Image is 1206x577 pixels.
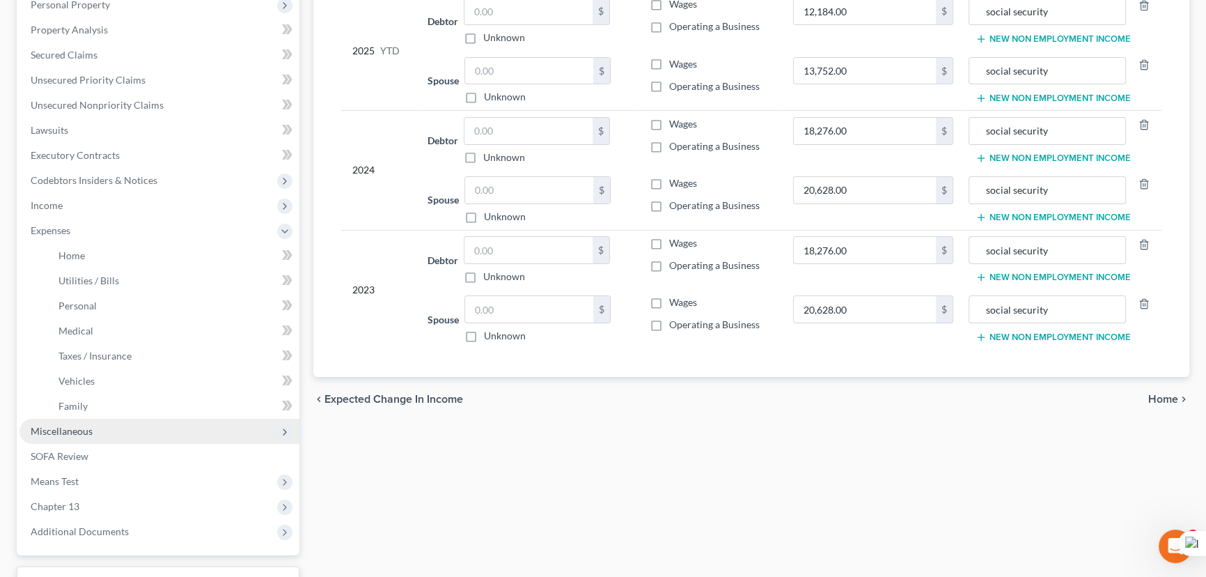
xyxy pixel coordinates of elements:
button: New Non Employment Income [976,272,1131,283]
div: $ [936,118,953,144]
div: $ [936,58,953,84]
div: $ [936,296,953,323]
span: Unsecured Priority Claims [31,74,146,86]
label: Spouse [428,192,459,207]
button: New Non Employment Income [976,332,1131,343]
label: Unknown [483,270,525,284]
span: Executory Contracts [31,149,120,161]
a: Executory Contracts [19,143,299,168]
span: Operating a Business [669,140,760,152]
span: Means Test [31,475,79,487]
label: Spouse [428,312,459,327]
span: Wages [669,58,697,70]
a: Medical [47,318,299,344]
input: Source of Income [976,118,1118,144]
a: Property Analysis [19,17,299,43]
span: YTD [380,44,400,58]
input: 0.00 [464,118,593,144]
span: Expenses [31,224,70,236]
input: 0.00 [794,58,936,84]
input: 0.00 [794,296,936,323]
a: Lawsuits [19,118,299,143]
span: Utilities / Bills [58,275,119,286]
a: Secured Claims [19,43,299,68]
input: Source of Income [976,296,1118,323]
span: Miscellaneous [31,425,93,437]
input: 0.00 [465,58,593,84]
a: Unsecured Nonpriority Claims [19,93,299,118]
i: chevron_left [313,394,324,405]
a: Home [47,243,299,268]
span: Wages [669,237,697,249]
button: chevron_left Expected Change in Income [313,394,463,405]
span: Wages [669,296,697,308]
span: Operating a Business [669,318,760,330]
input: 0.00 [464,237,593,263]
span: Wages [669,177,697,189]
button: New Non Employment Income [976,212,1131,223]
button: Home chevron_right [1148,394,1189,405]
div: 2024 [352,117,405,224]
label: Unknown [484,210,526,224]
span: Medical [58,325,93,337]
label: Debtor [428,253,458,268]
span: Vehicles [58,375,95,387]
label: Spouse [428,73,459,88]
a: Personal [47,293,299,318]
input: Source of Income [976,58,1118,84]
span: Unsecured Nonpriority Claims [31,99,164,111]
iframe: Intercom live chat [1159,530,1192,563]
div: 2023 [352,236,405,343]
span: Operating a Business [669,199,760,211]
label: Debtor [428,133,458,148]
label: Debtor [428,14,458,29]
input: 0.00 [794,118,936,144]
a: Utilities / Bills [47,268,299,293]
a: Vehicles [47,369,299,394]
label: Unknown [484,329,526,343]
div: $ [593,118,609,144]
span: Income [31,199,63,211]
div: $ [936,237,953,263]
span: Home [1148,394,1178,405]
span: Secured Claims [31,49,97,61]
input: 0.00 [465,296,593,323]
label: Unknown [483,151,525,164]
label: Unknown [484,90,526,104]
div: $ [936,177,953,203]
span: Codebtors Insiders & Notices [31,174,157,186]
input: Source of Income [976,177,1118,203]
span: SOFA Review [31,450,88,462]
a: SOFA Review [19,444,299,469]
input: 0.00 [465,177,593,203]
span: Personal [58,300,97,311]
i: chevron_right [1178,394,1189,405]
span: Operating a Business [669,20,760,32]
a: Unsecured Priority Claims [19,68,299,93]
span: Lawsuits [31,124,68,136]
button: New Non Employment Income [976,93,1131,104]
div: $ [593,58,610,84]
label: Unknown [483,31,525,45]
div: $ [593,237,609,263]
span: Family [58,400,88,412]
span: Home [58,249,85,261]
span: Wages [669,118,697,130]
input: Source of Income [976,237,1118,263]
span: Additional Documents [31,525,129,537]
div: $ [593,296,610,323]
a: Taxes / Insurance [47,344,299,369]
button: New Non Employment Income [976,33,1131,45]
div: $ [593,177,610,203]
span: Operating a Business [669,259,760,271]
button: New Non Employment Income [976,153,1131,164]
span: 4 [1187,530,1198,541]
a: Family [47,394,299,419]
span: Taxes / Insurance [58,350,132,362]
span: Chapter 13 [31,500,79,512]
input: 0.00 [794,237,936,263]
span: Operating a Business [669,80,760,92]
span: Property Analysis [31,24,108,36]
input: 0.00 [794,177,936,203]
span: Expected Change in Income [324,394,463,405]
